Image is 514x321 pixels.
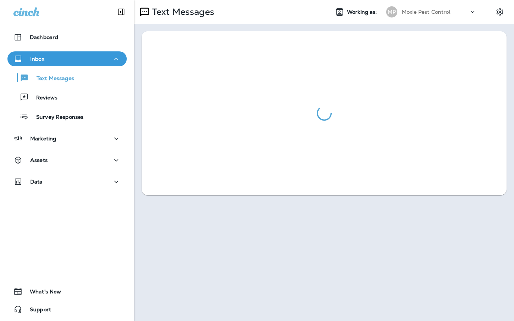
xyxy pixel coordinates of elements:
span: Support [22,306,51,315]
p: Dashboard [30,34,58,40]
button: Dashboard [7,30,127,45]
span: Working as: [347,9,379,15]
button: Support [7,302,127,317]
p: Marketing [30,136,56,142]
button: Reviews [7,89,127,105]
span: What's New [22,289,61,298]
button: Data [7,174,127,189]
button: Collapse Sidebar [111,4,132,19]
button: What's New [7,284,127,299]
p: Data [30,179,43,185]
button: Text Messages [7,70,127,86]
p: Survey Responses [29,114,83,121]
p: Text Messages [29,75,74,82]
div: MP [386,6,397,18]
button: Survey Responses [7,109,127,124]
p: Assets [30,157,48,163]
p: Reviews [29,95,57,102]
p: Moxie Pest Control [402,9,451,15]
button: Marketing [7,131,127,146]
button: Settings [493,5,507,19]
p: Inbox [30,56,44,62]
p: Text Messages [149,6,214,18]
button: Inbox [7,51,127,66]
button: Assets [7,153,127,168]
